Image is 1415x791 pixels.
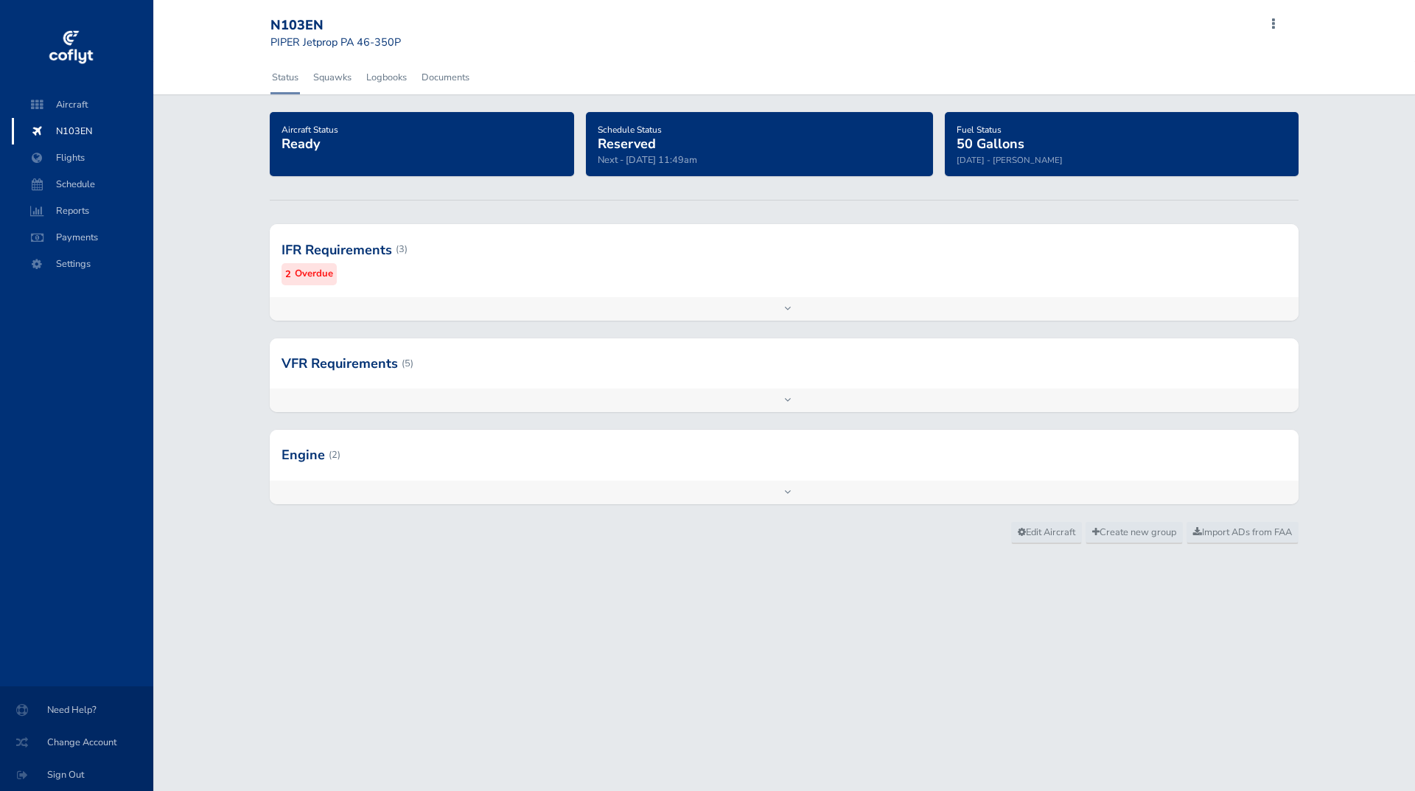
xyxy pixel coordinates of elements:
[270,18,401,34] div: N103EN
[27,91,139,118] span: Aircraft
[365,61,408,94] a: Logbooks
[598,135,656,153] span: Reserved
[282,135,320,153] span: Ready
[18,762,136,788] span: Sign Out
[957,124,1002,136] span: Fuel Status
[27,144,139,171] span: Flights
[598,119,662,153] a: Schedule StatusReserved
[1092,526,1176,539] span: Create new group
[270,61,300,94] a: Status
[1187,522,1299,544] a: Import ADs from FAA
[598,124,662,136] span: Schedule Status
[1193,526,1292,539] span: Import ADs from FAA
[18,697,136,723] span: Need Help?
[957,154,1063,166] small: [DATE] - [PERSON_NAME]
[46,26,95,70] img: coflyt logo
[27,251,139,277] span: Settings
[1086,522,1183,544] a: Create new group
[598,153,697,167] span: Next - [DATE] 11:49am
[420,61,471,94] a: Documents
[27,171,139,198] span: Schedule
[27,224,139,251] span: Payments
[312,61,353,94] a: Squawks
[270,35,401,49] small: PIPER Jetprop PA 46-350P
[27,198,139,224] span: Reports
[27,118,139,144] span: N103EN
[1011,522,1082,544] a: Edit Aircraft
[295,266,333,282] small: Overdue
[282,124,338,136] span: Aircraft Status
[957,135,1024,153] span: 50 Gallons
[1018,526,1075,539] span: Edit Aircraft
[18,729,136,756] span: Change Account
